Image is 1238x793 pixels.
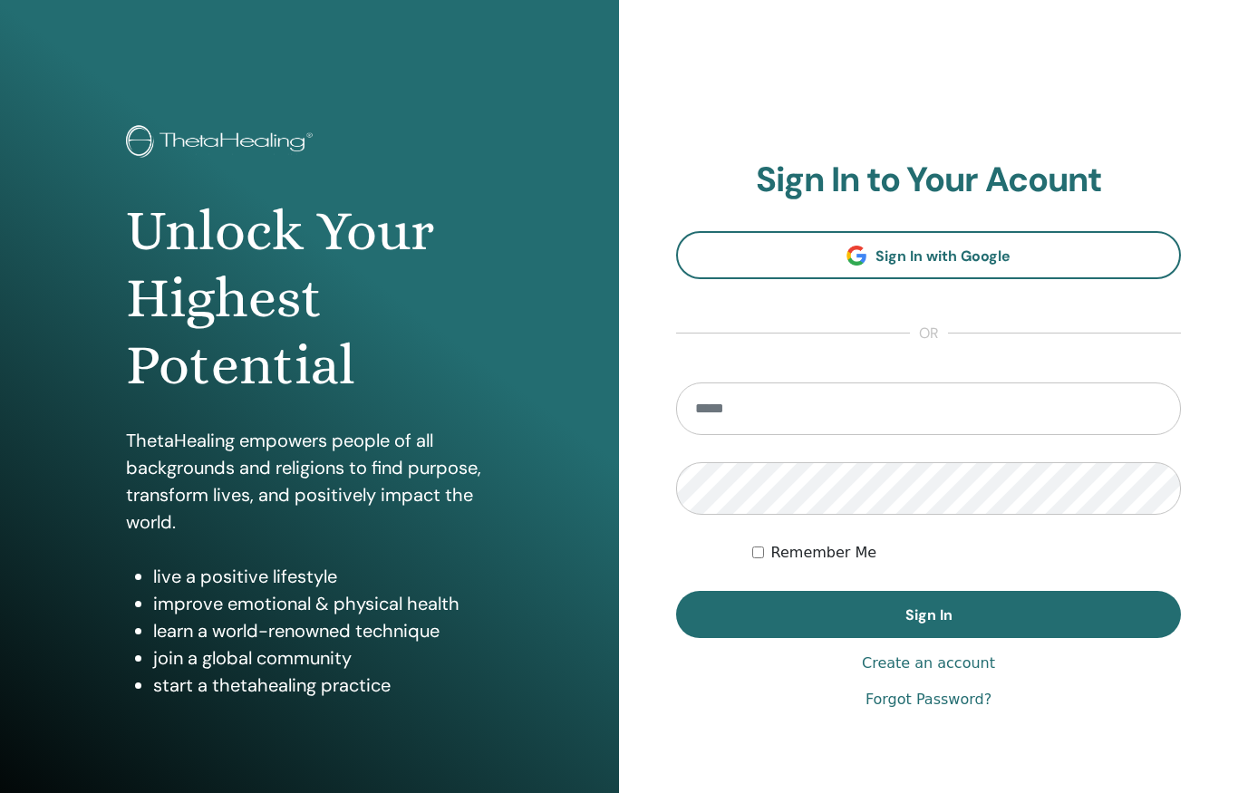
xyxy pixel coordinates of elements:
[153,644,493,672] li: join a global community
[676,231,1181,279] a: Sign In with Google
[866,689,991,711] a: Forgot Password?
[153,563,493,590] li: live a positive lifestyle
[771,542,877,564] label: Remember Me
[676,160,1181,201] h2: Sign In to Your Acount
[126,198,493,400] h1: Unlock Your Highest Potential
[752,542,1181,564] div: Keep me authenticated indefinitely or until I manually logout
[153,590,493,617] li: improve emotional & physical health
[862,653,995,674] a: Create an account
[126,427,493,536] p: ThetaHealing empowers people of all backgrounds and religions to find purpose, transform lives, a...
[910,323,948,344] span: or
[153,617,493,644] li: learn a world-renowned technique
[875,247,1011,266] span: Sign In with Google
[676,591,1181,638] button: Sign In
[905,605,953,624] span: Sign In
[153,672,493,699] li: start a thetahealing practice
